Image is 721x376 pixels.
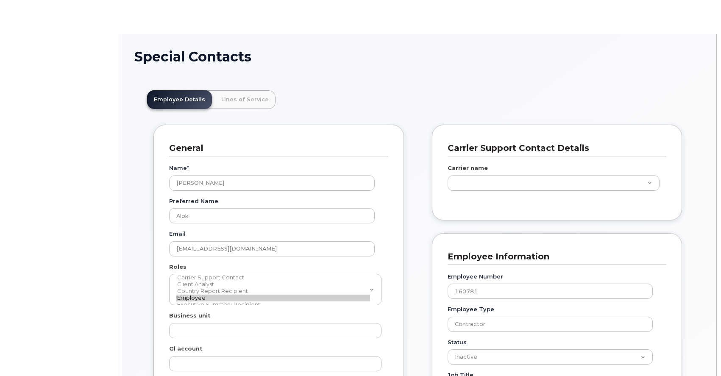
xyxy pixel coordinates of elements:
[169,197,218,205] label: Preferred Name
[187,164,189,171] abbr: required
[169,142,382,154] h3: General
[176,274,370,281] option: Carrier Support Contact
[448,142,660,154] h3: Carrier Support Contact Details
[448,164,488,172] label: Carrier name
[448,305,494,313] label: Employee Type
[176,288,370,295] option: Country Report Recipient
[448,251,660,262] h3: Employee Information
[169,230,186,238] label: Email
[169,312,211,320] label: Business unit
[176,281,370,288] option: Client Analyst
[134,49,701,64] h1: Special Contacts
[448,338,467,346] label: Status
[214,90,276,109] a: Lines of Service
[169,164,189,172] label: Name
[169,263,187,271] label: Roles
[169,345,203,353] label: Gl account
[147,90,212,109] a: Employee Details
[176,295,370,301] option: Employee
[176,301,370,308] option: Executive Summary Recipient
[448,273,503,281] label: Employee Number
